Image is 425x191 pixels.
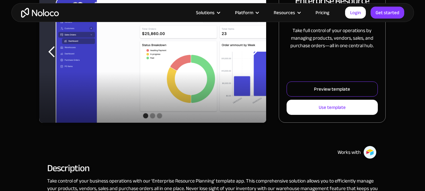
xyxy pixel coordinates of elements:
h2: Description [47,165,378,171]
div: Platform [227,8,266,17]
a: Use template [287,100,378,115]
a: Preview template [287,81,378,97]
div: Solutions [188,8,227,17]
a: home [21,8,59,18]
a: Login [345,7,366,19]
div: Preview template [314,85,350,93]
div: Show slide 3 of 3 [157,113,162,118]
p: Take full control of your operations by managing products, vendors, sales, and purchase orders—al... [287,27,378,49]
div: Show slide 2 of 3 [150,113,155,118]
div: Resources [266,8,308,17]
a: Get started [371,7,404,19]
a: Pricing [308,8,337,17]
div: Use template [319,103,346,111]
div: Show slide 1 of 3 [143,113,148,118]
img: Airtable [363,146,377,159]
div: Works with [338,149,361,156]
div: Resources [274,8,295,17]
div: Solutions [196,8,215,17]
div: Platform [235,8,253,17]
